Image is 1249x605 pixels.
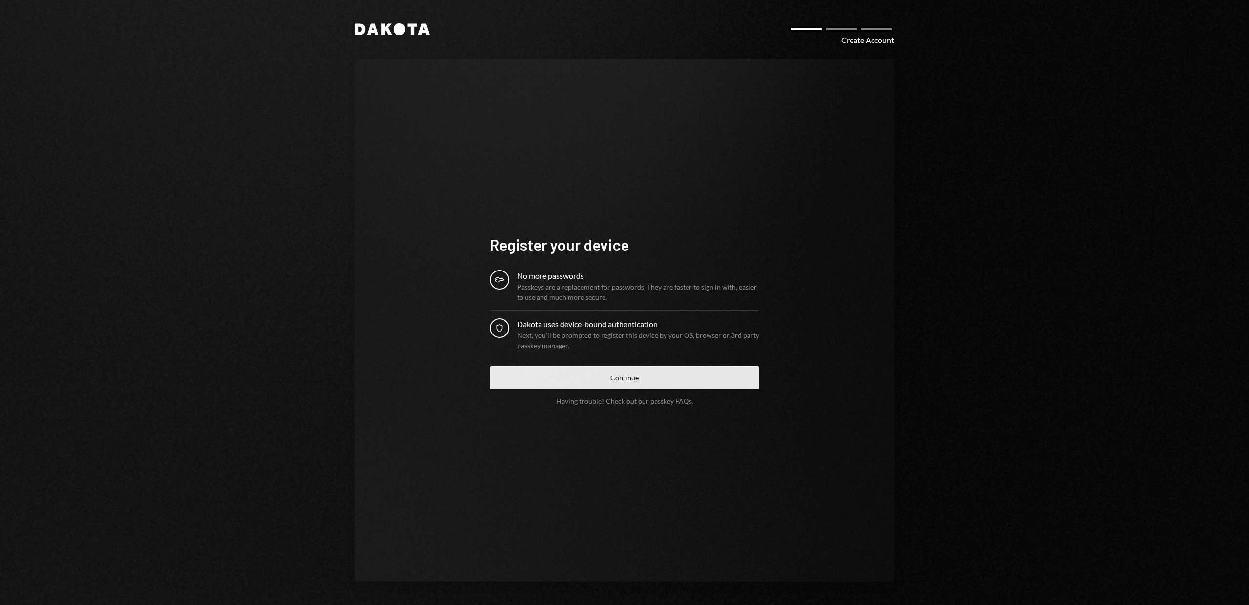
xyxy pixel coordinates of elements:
div: Passkeys are a replacement for passwords. They are faster to sign in with, easier to use and much... [517,282,759,302]
a: passkey FAQs [650,397,692,406]
div: Having trouble? Check out our . [556,397,693,405]
div: Create Account [841,34,894,46]
div: Dakota uses device-bound authentication [517,318,759,330]
h1: Register your device [490,235,759,254]
div: No more passwords [517,270,759,282]
button: Continue [490,366,759,389]
div: Next, you’ll be prompted to register this device by your OS, browser or 3rd party passkey manager. [517,330,759,351]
